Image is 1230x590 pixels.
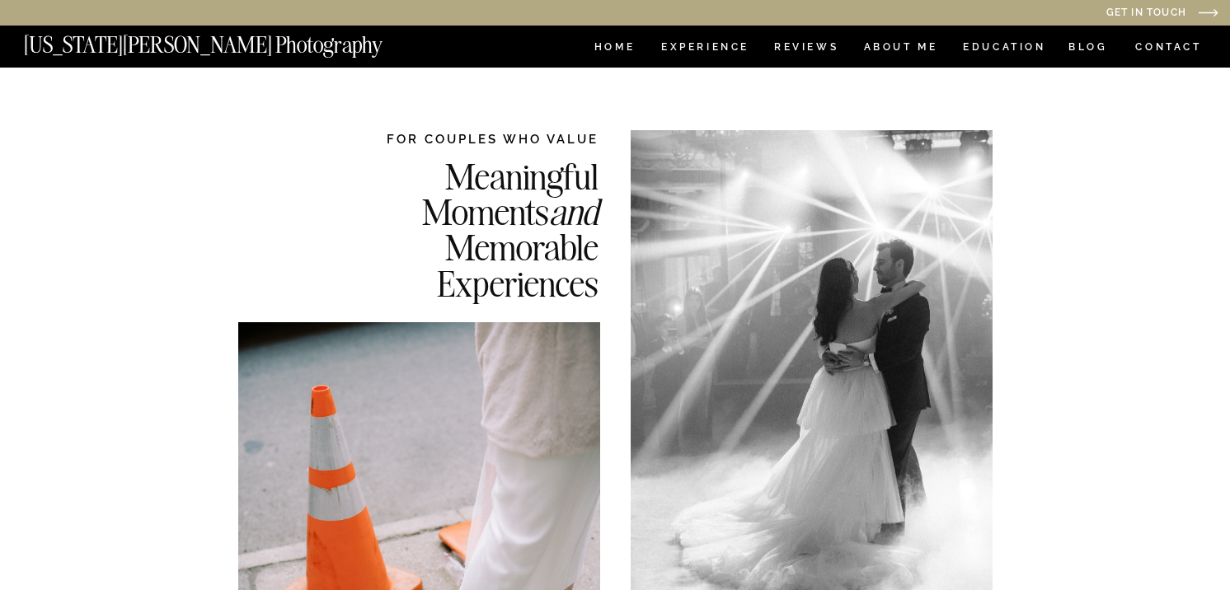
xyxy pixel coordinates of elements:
a: HOME [591,42,638,56]
a: REVIEWS [774,42,836,56]
a: [US_STATE][PERSON_NAME] Photography [24,34,438,48]
a: BLOG [1068,42,1108,56]
i: and [549,189,599,234]
a: EDUCATION [961,42,1048,56]
a: CONTACT [1134,38,1203,56]
h2: FOR COUPLES WHO VALUE [338,130,599,147]
a: ABOUT ME [863,42,938,56]
a: Get in Touch [938,7,1186,20]
a: Experience [661,42,748,56]
h2: Meaningful Moments Memorable Experiences [338,158,599,299]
